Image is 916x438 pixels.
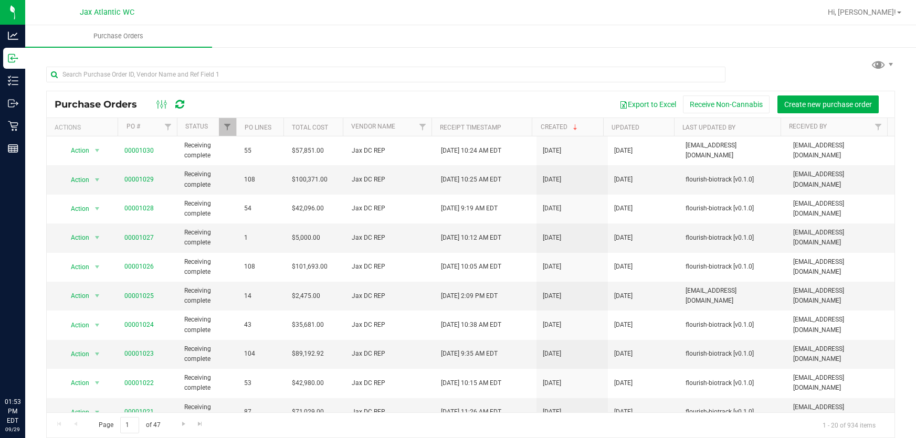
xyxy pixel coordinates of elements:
a: 00001021 [124,408,154,415]
span: Page of 47 [90,417,169,433]
span: 14 [244,291,279,301]
a: 00001025 [124,292,154,300]
button: Receive Non-Cannabis [683,95,770,113]
span: select [90,347,103,361]
span: [DATE] 9:35 AM EDT [441,349,498,359]
span: 53 [244,378,279,388]
span: [DATE] 10:12 AM EDT [441,233,501,243]
span: [DATE] 9:19 AM EDT [441,204,498,213]
a: Go to the last page [193,417,208,431]
span: flourish-biotrack [v0.1.0] [686,204,781,213]
span: [EMAIL_ADDRESS][DOMAIN_NAME] [793,373,888,393]
span: Jax DC REP [352,262,429,272]
span: [EMAIL_ADDRESS][DOMAIN_NAME] [686,286,781,306]
span: 1 - 20 of 934 items [814,417,884,433]
a: Filter [219,118,236,136]
span: $71,029.00 [292,407,324,417]
span: Receiving complete [184,344,231,364]
a: PO Lines [245,124,271,131]
a: Receipt Timestamp [440,124,501,131]
span: Receiving complete [184,169,231,189]
span: [DATE] [614,320,633,330]
span: Action [61,289,90,303]
span: Action [61,376,90,390]
span: 108 [244,262,279,272]
span: [DATE] [614,233,633,243]
span: flourish-biotrack [v0.1.0] [686,262,781,272]
span: [EMAIL_ADDRESS][DOMAIN_NAME] [793,169,888,189]
a: 00001030 [124,147,154,154]
span: select [90,289,103,303]
span: select [90,376,103,390]
span: Action [61,143,90,158]
a: Last Updated By [682,124,735,131]
span: flourish-biotrack [v0.1.0] [686,233,781,243]
a: 00001024 [124,321,154,328]
button: Export to Excel [613,95,683,113]
a: Status [185,123,208,130]
span: 108 [244,175,279,185]
span: [EMAIL_ADDRESS][DOMAIN_NAME] [793,199,888,219]
span: Purchase Orders [79,31,157,41]
span: flourish-biotrack [v0.1.0] [686,407,781,417]
span: Jax DC REP [352,175,429,185]
a: Filter [160,118,177,136]
span: 104 [244,349,279,359]
span: 55 [244,146,279,156]
span: Jax DC REP [352,233,429,243]
span: Jax Atlantic WC [80,8,134,17]
span: Receiving complete [184,315,231,335]
span: [EMAIL_ADDRESS][DOMAIN_NAME] [793,257,888,277]
a: 00001027 [124,234,154,241]
span: Action [61,260,90,274]
a: 00001023 [124,350,154,357]
span: [DATE] [614,291,633,301]
span: Purchase Orders [55,99,148,110]
span: [DATE] [543,204,561,213]
a: Vendor Name [351,123,395,130]
inline-svg: Inbound [8,53,18,63]
p: 09/29 [5,425,20,433]
span: $5,000.00 [292,233,320,243]
span: 54 [244,204,279,213]
inline-svg: Outbound [8,98,18,109]
span: Receiving complete [184,228,231,248]
span: $100,371.00 [292,175,328,185]
span: Hi, [PERSON_NAME]! [828,8,896,16]
span: Jax DC REP [352,378,429,388]
span: $101,693.00 [292,262,328,272]
span: Receiving complete [184,373,231,393]
span: Action [61,405,90,420]
span: [DATE] [614,407,633,417]
span: [DATE] 10:24 AM EDT [441,146,501,156]
span: Jax DC REP [352,291,429,301]
a: 00001026 [124,263,154,270]
span: flourish-biotrack [v0.1.0] [686,175,781,185]
span: [DATE] [614,146,633,156]
span: Receiving complete [184,286,231,306]
div: Actions [55,124,114,131]
span: Action [61,201,90,216]
span: Action [61,173,90,187]
span: [DATE] [543,291,561,301]
span: select [90,173,103,187]
input: 1 [120,417,139,433]
span: [DATE] 10:15 AM EDT [441,378,501,388]
a: Updated [612,124,639,131]
span: flourish-biotrack [v0.1.0] [686,320,781,330]
a: Filter [870,118,887,136]
span: [DATE] [543,175,561,185]
span: select [90,201,103,216]
inline-svg: Inventory [8,76,18,86]
span: select [90,230,103,245]
a: 00001022 [124,379,154,387]
a: Go to the next page [176,417,191,431]
a: 00001029 [124,176,154,183]
span: $42,980.00 [292,378,324,388]
span: [DATE] [543,320,561,330]
inline-svg: Retail [8,121,18,131]
span: 87 [244,407,279,417]
span: $89,192.92 [292,349,324,359]
span: [EMAIL_ADDRESS][DOMAIN_NAME] [793,286,888,306]
span: [DATE] [543,262,561,272]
